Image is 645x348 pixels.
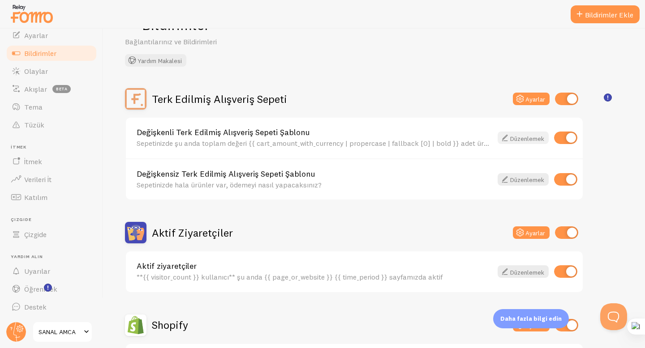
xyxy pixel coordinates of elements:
[24,85,47,93] font: Akışlar
[125,88,146,110] img: Terk Edilmiş Alışveriş Sepeti
[510,134,544,142] font: Düzenlemek
[24,230,47,239] font: Çizgide
[32,321,93,343] a: SANAL AMCA
[24,67,48,76] font: Olaylar
[493,309,569,328] div: Daha fazla bilgi edin
[138,57,182,65] font: Yardım Makalesi
[600,303,627,330] iframe: Help Scout Beacon - Açık
[5,262,98,280] a: Uyarılar
[152,226,233,239] font: Aktif Ziyaretçiler
[604,93,612,102] svg: <p>🛍️ For Shopify Users</p><p>To use the <strong>Abandoned Cart with Variables</strong> template,...
[5,26,98,44] a: Ayarlar
[5,225,98,243] a: Çizgide
[5,170,98,188] a: Verileri İt
[24,193,47,202] font: Katılım
[5,280,98,298] a: Öğrenmek
[9,2,54,25] img: fomo-relay-logo-orange.svg
[525,95,545,103] font: Ayarlar
[498,173,549,186] a: Düzenlemek
[500,315,562,322] font: Daha fazla bilgi edin
[44,284,52,292] svg: <p>Watch New Feature Tutorials!</p>
[5,80,98,98] a: Akışlar beta
[510,176,544,184] font: Düzenlemek
[24,175,52,184] font: Verileri İt
[513,226,550,239] button: Ayarlar
[152,318,188,331] font: Shopify
[5,153,98,170] a: İtmek
[137,139,543,148] font: Sepetinizde şu anda toplam değeri {{ cart_amount_with_currency | propercase | fallback [0] | bold...
[24,120,44,129] font: Tüzük
[525,229,545,237] font: Ayarlar
[510,268,544,276] font: Düzenlemek
[137,272,443,281] font: **{{ visitor_count }} kullanıcı** şu anda {{ page_or_website }} {{ time_period }} sayfamızda aktif
[24,49,56,58] font: Bildirimler
[5,188,98,206] a: Katılım
[125,314,146,336] img: Shopify
[498,132,549,144] a: Düzenlemek
[137,261,197,271] font: Aktif ziyaretçiler
[137,169,315,179] font: Değişkensiz Terk Edilmiş Alışveriş Sepeti Şablonu
[24,31,48,40] font: Ayarlar
[5,298,98,316] a: Destek
[56,86,68,91] font: beta
[152,92,287,106] font: Terk Edilmiş Alışveriş Sepeti
[498,265,549,278] a: Düzenlemek
[11,144,26,150] font: İtmek
[24,284,57,293] font: Öğrenmek
[24,302,47,311] font: Destek
[125,37,217,46] font: Bağlantılarınız ve Bildirimleri
[5,116,98,134] a: Tüzük
[24,157,42,166] font: İtmek
[137,127,310,137] font: Değişkenli Terk Edilmiş Alışveriş Sepeti Şablonu
[125,54,186,67] button: Yardım Makalesi
[137,180,322,189] font: Sepetinizde hala ürünler var, ödemeyi nasıl yapacaksınız?
[24,267,50,276] font: Uyarılar
[513,93,550,105] button: Ayarlar
[11,216,32,222] font: Çizgide
[5,98,98,116] a: Tema
[5,44,98,62] a: Bildirimler
[11,254,43,259] font: Yardım Alın
[125,222,146,243] img: Aktif Ziyaretçiler
[5,62,98,80] a: Olaylar
[39,328,76,336] font: SANAL AMCA
[24,102,43,111] font: Tema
